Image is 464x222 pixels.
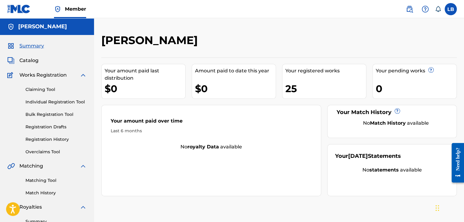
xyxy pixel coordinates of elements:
[435,199,439,217] div: Drag
[285,67,366,75] div: Your registered works
[101,33,201,47] h2: [PERSON_NAME]
[79,203,87,211] img: expand
[429,68,433,72] span: ?
[7,42,15,50] img: Summary
[25,136,87,143] a: Registration History
[195,67,276,75] div: Amount paid to date this year
[435,6,441,12] div: Notifications
[25,177,87,184] a: Matching Tool
[406,5,413,13] img: search
[54,5,61,13] img: Top Rightsholder
[195,82,276,95] div: $0
[376,67,456,75] div: Your pending works
[102,143,321,151] div: No available
[7,203,15,211] img: Royalties
[187,144,219,150] strong: royalty data
[335,108,449,116] div: Your Match History
[395,109,400,113] span: ?
[25,149,87,155] a: Overclaims Tool
[18,23,67,30] h5: Leremy Barber
[25,86,87,93] a: Claiming Tool
[376,82,456,95] div: 0
[348,153,368,159] span: [DATE]
[19,57,39,64] span: Catalog
[19,162,43,170] span: Matching
[369,167,399,173] strong: statements
[19,42,44,50] span: Summary
[335,152,401,160] div: Your Statements
[335,166,449,174] div: No available
[111,117,312,128] div: Your amount paid over time
[419,3,431,15] div: Help
[7,57,15,64] img: Catalog
[285,82,366,95] div: 25
[447,138,464,187] iframe: Resource Center
[7,57,39,64] a: CatalogCatalog
[403,3,415,15] a: Public Search
[79,162,87,170] img: expand
[343,120,449,127] div: No available
[105,82,185,95] div: $0
[25,99,87,105] a: Individual Registration Tool
[19,203,42,211] span: Royalties
[19,71,67,79] span: Works Registration
[7,23,15,30] img: Accounts
[422,5,429,13] img: help
[65,5,86,12] span: Member
[434,193,464,222] iframe: Chat Widget
[445,3,457,15] div: User Menu
[25,111,87,118] a: Bulk Registration Tool
[111,128,312,134] div: Last 6 months
[7,42,44,50] a: SummarySummary
[7,71,15,79] img: Works Registration
[370,120,406,126] strong: Match History
[25,190,87,196] a: Match History
[7,5,31,13] img: MLC Logo
[25,124,87,130] a: Registration Drafts
[7,162,15,170] img: Matching
[105,67,185,82] div: Your amount paid last distribution
[79,71,87,79] img: expand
